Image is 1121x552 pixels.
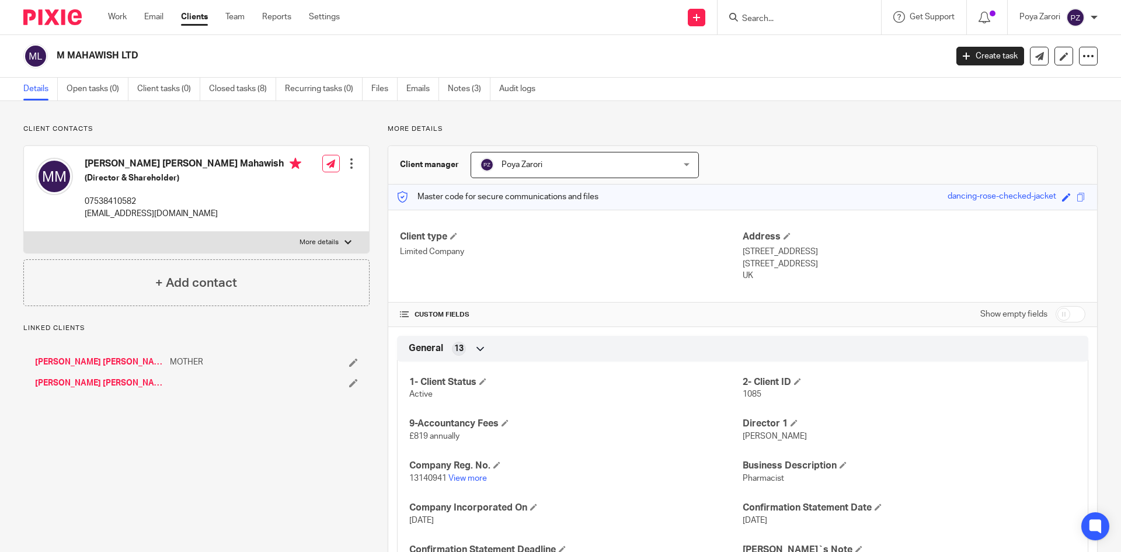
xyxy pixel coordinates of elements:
[85,158,301,172] h4: [PERSON_NAME] [PERSON_NAME] Mahawish
[743,502,1076,514] h4: Confirmation Statement Date
[980,308,1047,320] label: Show empty fields
[741,14,846,25] input: Search
[743,474,784,482] span: Pharmacist
[743,418,1076,430] h4: Director 1
[285,78,363,100] a: Recurring tasks (0)
[743,376,1076,388] h4: 2- Client ID
[743,516,767,525] span: [DATE]
[57,50,763,62] h2: M MAHAWISH LTD
[454,343,464,355] span: 13
[181,11,208,23] a: Clients
[956,47,1024,65] a: Create task
[85,196,301,207] p: 07538410582
[743,258,1085,270] p: [STREET_ADDRESS]
[499,78,544,100] a: Audit logs
[480,158,494,172] img: svg%3E
[409,390,433,398] span: Active
[400,246,743,258] p: Limited Company
[743,231,1085,243] h4: Address
[170,356,203,368] span: MOTHER
[137,78,200,100] a: Client tasks (0)
[409,342,443,355] span: General
[309,11,340,23] a: Settings
[300,238,339,247] p: More details
[225,11,245,23] a: Team
[144,11,163,23] a: Email
[409,474,447,482] span: 13140941
[743,246,1085,258] p: [STREET_ADDRESS]
[910,13,955,21] span: Get Support
[23,324,370,333] p: Linked clients
[1066,8,1085,27] img: svg%3E
[948,190,1056,204] div: dancing-rose-checked-jacket
[85,172,301,184] h5: (Director & Shareholder)
[85,208,301,220] p: [EMAIL_ADDRESS][DOMAIN_NAME]
[409,502,743,514] h4: Company Incorporated On
[409,418,743,430] h4: 9-Accountancy Fees
[155,274,237,292] h4: + Add contact
[209,78,276,100] a: Closed tasks (8)
[388,124,1098,134] p: More details
[23,9,82,25] img: Pixie
[409,376,743,388] h4: 1- Client Status
[108,11,127,23] a: Work
[1019,11,1060,23] p: Poya Zarori
[743,390,761,398] span: 1085
[406,78,439,100] a: Emails
[400,159,459,171] h3: Client manager
[409,516,434,525] span: [DATE]
[448,78,490,100] a: Notes (3)
[290,158,301,169] i: Primary
[743,432,807,440] span: [PERSON_NAME]
[35,356,164,368] a: [PERSON_NAME] [PERSON_NAME]
[743,460,1076,472] h4: Business Description
[502,161,542,169] span: Poya Zarori
[23,78,58,100] a: Details
[262,11,291,23] a: Reports
[400,231,743,243] h4: Client type
[409,460,743,472] h4: Company Reg. No.
[448,474,487,482] a: View more
[743,270,1085,282] p: UK
[67,78,128,100] a: Open tasks (0)
[36,158,73,195] img: svg%3E
[371,78,398,100] a: Files
[400,310,743,320] h4: CUSTOM FIELDS
[23,124,370,134] p: Client contacts
[35,377,164,389] a: [PERSON_NAME] [PERSON_NAME] Mahawish
[409,432,459,440] span: £819 annually
[397,191,598,203] p: Master code for secure communications and files
[23,44,48,68] img: svg%3E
